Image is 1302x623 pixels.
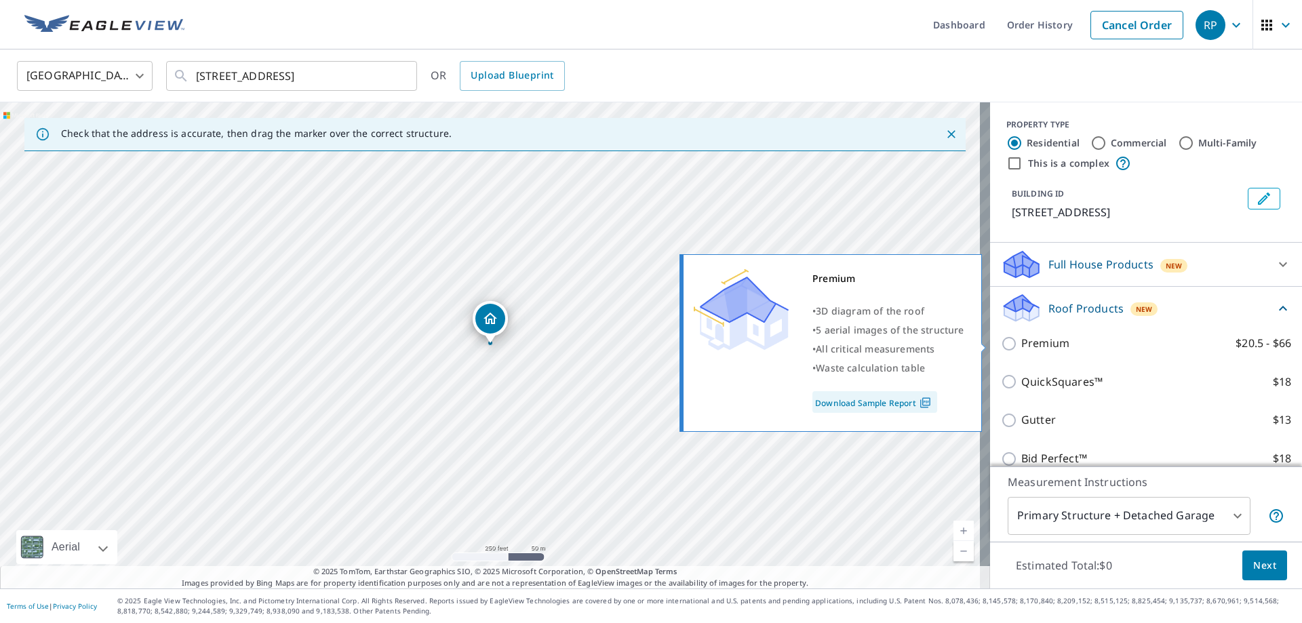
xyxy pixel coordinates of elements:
p: Measurement Instructions [1008,474,1284,490]
p: Estimated Total: $0 [1005,550,1123,580]
label: Multi-Family [1198,136,1257,150]
p: QuickSquares™ [1021,374,1103,390]
span: Upload Blueprint [471,67,553,84]
a: Cancel Order [1090,11,1183,39]
a: OpenStreetMap [595,566,652,576]
div: [GEOGRAPHIC_DATA] [17,57,153,95]
div: • [812,359,964,378]
button: Next [1242,550,1287,581]
div: • [812,321,964,340]
p: $18 [1273,374,1291,390]
span: Waste calculation table [816,361,925,374]
button: Close [943,125,960,143]
a: Upload Blueprint [460,61,564,91]
span: Your report will include the primary structure and a detached garage if one exists. [1268,508,1284,524]
p: $13 [1273,411,1291,428]
div: Dropped pin, building 1, Residential property, 9024 Firewood Trl Saint Louis, MO 63126 [473,301,508,343]
label: Commercial [1111,136,1167,150]
p: Premium [1021,335,1069,352]
span: © 2025 TomTom, Earthstar Geographics SIO, © 2025 Microsoft Corporation, © [313,566,677,578]
img: Premium [694,269,789,350]
div: Primary Structure + Detached Garage [1008,497,1250,535]
button: Edit building 1 [1248,188,1280,209]
p: Check that the address is accurate, then drag the marker over the correct structure. [61,127,452,140]
p: Bid Perfect™ [1021,450,1087,467]
input: Search by address or latitude-longitude [196,57,389,95]
div: Roof ProductsNew [1001,292,1291,324]
a: Current Level 17, Zoom In [953,521,974,541]
p: | [7,602,97,610]
a: Terms [655,566,677,576]
div: Full House ProductsNew [1001,248,1291,281]
a: Current Level 17, Zoom Out [953,541,974,561]
div: • [812,302,964,321]
p: © 2025 Eagle View Technologies, Inc. and Pictometry International Corp. All Rights Reserved. Repo... [117,596,1295,616]
span: 3D diagram of the roof [816,304,924,317]
p: $20.5 - $66 [1236,335,1291,352]
label: This is a complex [1028,157,1109,170]
span: Next [1253,557,1276,574]
div: RP [1196,10,1225,40]
span: New [1166,260,1183,271]
a: Privacy Policy [53,601,97,611]
div: OR [431,61,565,91]
img: Pdf Icon [916,397,934,409]
a: Terms of Use [7,601,49,611]
p: Full House Products [1048,256,1153,273]
div: Premium [812,269,964,288]
img: EV Logo [24,15,184,35]
div: Aerial [47,530,84,564]
p: BUILDING ID [1012,188,1064,199]
div: Aerial [16,530,117,564]
p: [STREET_ADDRESS] [1012,204,1242,220]
div: • [812,340,964,359]
span: New [1136,304,1153,315]
a: Download Sample Report [812,391,937,413]
p: Gutter [1021,411,1056,428]
span: 5 aerial images of the structure [816,323,964,336]
div: PROPERTY TYPE [1006,119,1286,131]
span: All critical measurements [816,342,934,355]
p: Roof Products [1048,300,1124,317]
label: Residential [1027,136,1080,150]
p: $18 [1273,450,1291,467]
